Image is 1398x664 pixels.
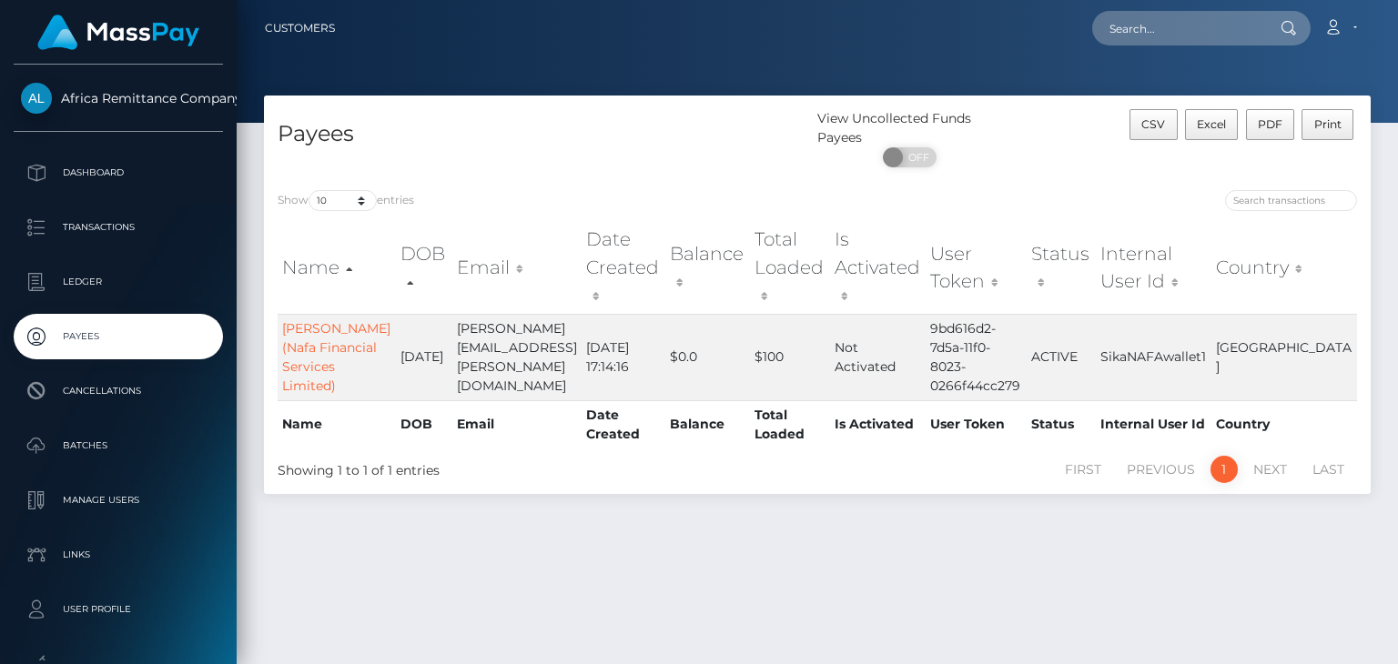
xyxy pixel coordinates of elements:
td: [GEOGRAPHIC_DATA] [1211,314,1357,400]
div: Showing 1 to 1 of 1 entries [278,454,712,480]
td: SikaNAFAwallet1 [1096,314,1211,400]
input: Search... [1092,11,1263,45]
img: Africa Remittance Company LLC [21,83,52,114]
td: [DATE] 17:14:16 [582,314,665,400]
td: ACTIVE [1027,314,1096,400]
td: $0.0 [665,314,750,400]
span: PDF [1258,117,1282,131]
th: Internal User Id: activate to sort column ascending [1096,221,1211,313]
p: User Profile [21,596,216,623]
span: Excel [1197,117,1226,131]
th: Email: activate to sort column ascending [452,221,582,313]
a: Transactions [14,205,223,250]
th: Name [278,400,396,448]
p: Cancellations [21,377,216,405]
label: Show entries [278,190,414,211]
button: PDF [1246,109,1295,140]
h4: Payees [278,118,804,150]
p: Manage Users [21,487,216,514]
a: Manage Users [14,478,223,523]
a: Payees [14,314,223,359]
th: Balance [665,400,750,448]
p: Batches [21,432,216,459]
td: [PERSON_NAME][EMAIL_ADDRESS][PERSON_NAME][DOMAIN_NAME] [452,314,582,400]
th: User Token: activate to sort column ascending [926,221,1026,313]
a: Ledger [14,259,223,305]
th: Status [1027,400,1096,448]
button: CSV [1130,109,1178,140]
img: MassPay Logo [37,15,199,50]
p: Dashboard [21,159,216,186]
span: OFF [893,147,938,167]
th: DOB [396,400,452,448]
p: Payees [21,323,216,350]
th: Email [452,400,582,448]
th: Is Activated: activate to sort column ascending [830,221,927,313]
p: Ledger [21,268,216,296]
p: Links [21,541,216,568]
p: Transactions [21,214,216,241]
th: Name: activate to sort column ascending [278,221,396,313]
a: Batches [14,423,223,468]
div: View Uncollected Funds Payees [817,109,1002,147]
select: Showentries [309,190,377,211]
a: Customers [265,9,335,47]
th: Country [1211,400,1357,448]
span: CSV [1141,117,1165,131]
th: Country: activate to sort column ascending [1211,221,1357,313]
td: [DATE] [396,314,452,400]
span: Print [1314,117,1342,131]
th: DOB: activate to sort column descending [396,221,452,313]
span: Africa Remittance Company LLC [14,90,223,106]
th: Total Loaded [750,400,830,448]
a: Links [14,532,223,578]
button: Print [1302,109,1353,140]
a: 1 [1211,456,1238,483]
td: 9bd616d2-7d5a-11f0-8023-0266f44cc279 [926,314,1026,400]
a: Cancellations [14,368,223,414]
a: Dashboard [14,150,223,196]
th: Is Activated [830,400,927,448]
th: Date Created: activate to sort column ascending [582,221,665,313]
th: Date Created [582,400,665,448]
th: Balance: activate to sort column ascending [665,221,750,313]
td: Not Activated [830,314,927,400]
th: User Token [926,400,1026,448]
th: Status: activate to sort column ascending [1027,221,1096,313]
button: Excel [1185,109,1239,140]
td: $100 [750,314,830,400]
a: User Profile [14,587,223,632]
th: Internal User Id [1096,400,1211,448]
th: Total Loaded: activate to sort column ascending [750,221,830,313]
a: [PERSON_NAME] (Nafa Financial Services Limited) [282,320,390,394]
input: Search transactions [1225,190,1357,211]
